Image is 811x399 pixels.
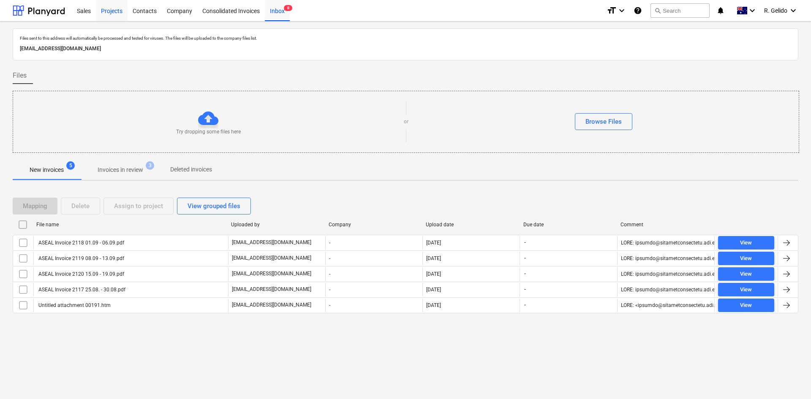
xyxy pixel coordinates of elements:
[37,271,124,277] div: ASEAL Invoice 2120 15.09 - 19.09.pdf
[716,5,725,16] i: notifications
[788,5,798,16] i: keyboard_arrow_down
[177,198,251,214] button: View grouped files
[176,128,241,136] p: Try dropping some files here
[325,283,422,296] div: -
[740,238,752,248] div: View
[426,302,441,308] div: [DATE]
[718,252,774,265] button: View
[284,5,292,11] span: 8
[37,302,111,308] div: Untitled attachment 00191.htm
[325,299,422,312] div: -
[718,236,774,250] button: View
[620,222,711,228] div: Comment
[523,301,527,309] span: -
[634,5,642,16] i: Knowledge base
[36,222,224,228] div: File name
[37,240,124,246] div: ASEAL Invoice 2118 01.09 - 06.09.pdf
[426,222,517,228] div: Upload date
[617,5,627,16] i: keyboard_arrow_down
[426,240,441,246] div: [DATE]
[20,44,791,53] p: [EMAIL_ADDRESS][DOMAIN_NAME]
[404,118,408,125] p: or
[769,358,811,399] iframe: Chat Widget
[523,239,527,246] span: -
[740,301,752,310] div: View
[170,165,212,174] p: Deleted invoices
[718,283,774,296] button: View
[20,35,791,41] p: Files sent to this address will automatically be processed and tested for viruses. The files will...
[718,299,774,312] button: View
[523,270,527,277] span: -
[426,271,441,277] div: [DATE]
[654,7,661,14] span: search
[37,255,124,261] div: ASEAL Invoice 2119 08.09 - 13.09.pdf
[585,116,622,127] div: Browse Files
[575,113,632,130] button: Browse Files
[740,269,752,279] div: View
[329,222,419,228] div: Company
[523,286,527,293] span: -
[325,267,422,281] div: -
[747,5,757,16] i: keyboard_arrow_down
[718,267,774,281] button: View
[232,239,311,246] p: [EMAIL_ADDRESS][DOMAIN_NAME]
[30,166,64,174] p: New invoices
[13,91,799,153] div: Try dropping some files hereorBrowse Files
[740,285,752,295] div: View
[232,270,311,277] p: [EMAIL_ADDRESS][DOMAIN_NAME]
[607,5,617,16] i: format_size
[523,222,614,228] div: Due date
[13,71,27,81] span: Files
[232,255,311,262] p: [EMAIL_ADDRESS][DOMAIN_NAME]
[426,255,441,261] div: [DATE]
[66,161,75,170] span: 5
[325,252,422,265] div: -
[146,161,154,170] span: 3
[325,236,422,250] div: -
[523,255,527,262] span: -
[232,301,311,309] p: [EMAIL_ADDRESS][DOMAIN_NAME]
[37,287,125,293] div: ASEAL Invoice 2117 25.08. - 30.08.pdf
[650,3,710,18] button: Search
[231,222,322,228] div: Uploaded by
[188,201,240,212] div: View grouped files
[232,286,311,293] p: [EMAIL_ADDRESS][DOMAIN_NAME]
[426,287,441,293] div: [DATE]
[764,7,787,14] span: R. Gelido
[98,166,143,174] p: Invoices in review
[740,254,752,263] div: View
